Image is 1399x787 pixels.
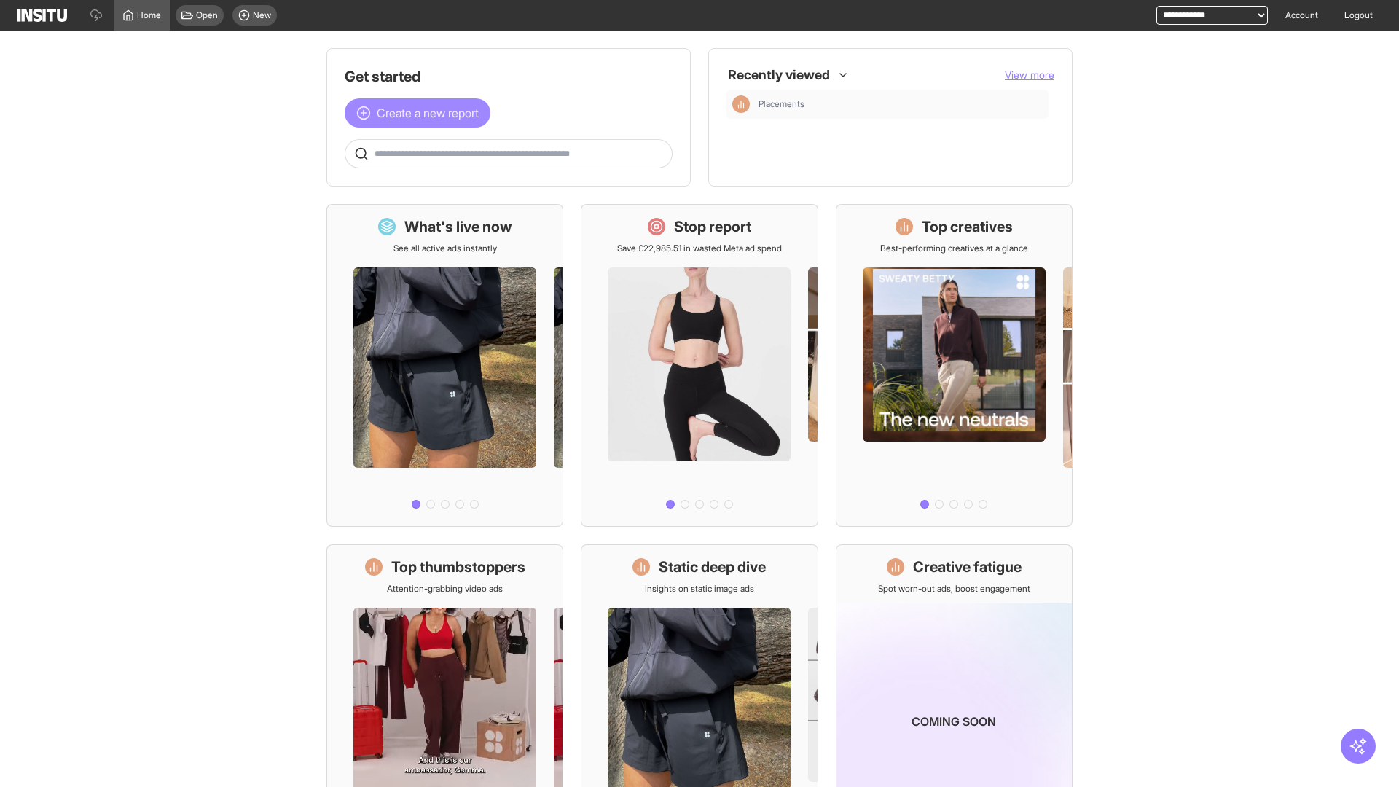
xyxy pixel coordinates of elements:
h1: Top creatives [922,216,1013,237]
span: Home [137,9,161,21]
a: Top creativesBest-performing creatives at a glance [836,204,1073,527]
span: View more [1005,68,1054,81]
p: Attention-grabbing video ads [387,583,503,595]
span: Create a new report [377,104,479,122]
h1: Top thumbstoppers [391,557,525,577]
h1: Stop report [674,216,751,237]
p: Save £22,985.51 in wasted Meta ad spend [617,243,782,254]
p: See all active ads instantly [393,243,497,254]
span: New [253,9,271,21]
span: Open [196,9,218,21]
h1: Static deep dive [659,557,766,577]
button: Create a new report [345,98,490,128]
span: Placements [759,98,804,110]
button: View more [1005,68,1054,82]
img: Logo [17,9,67,22]
a: What's live nowSee all active ads instantly [326,204,563,527]
span: Placements [759,98,1043,110]
h1: Get started [345,66,673,87]
p: Insights on static image ads [645,583,754,595]
a: Stop reportSave £22,985.51 in wasted Meta ad spend [581,204,818,527]
p: Best-performing creatives at a glance [880,243,1028,254]
div: Insights [732,95,750,113]
h1: What's live now [404,216,512,237]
